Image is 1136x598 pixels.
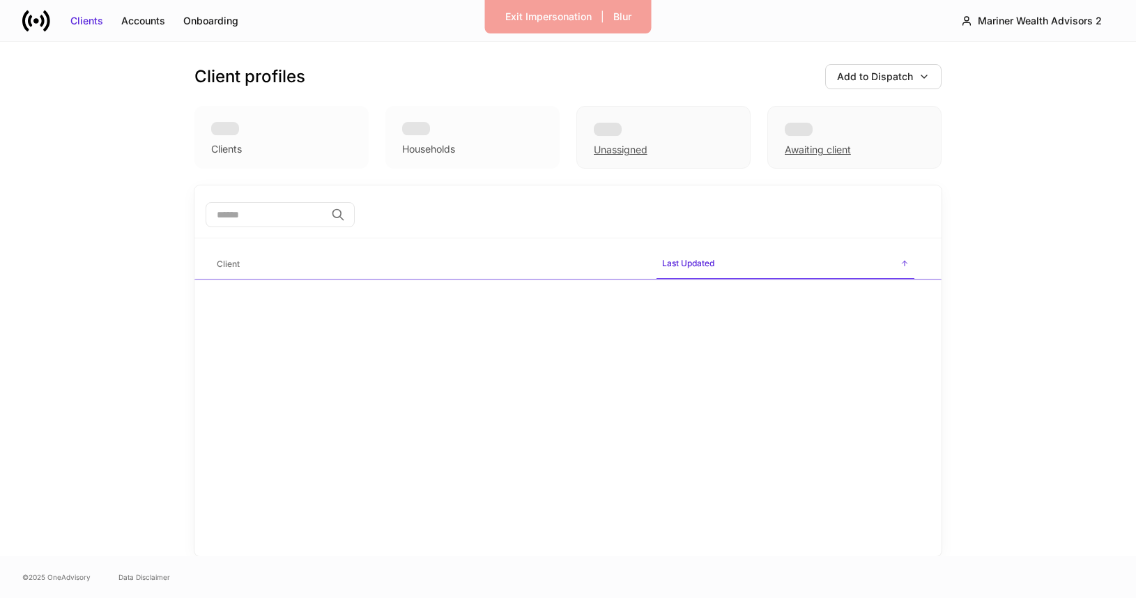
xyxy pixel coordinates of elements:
[837,70,913,84] div: Add to Dispatch
[662,256,714,270] h6: Last Updated
[174,10,247,32] button: Onboarding
[825,64,942,89] button: Add to Dispatch
[657,250,914,279] span: Last Updated
[70,14,103,28] div: Clients
[505,10,592,24] div: Exit Impersonation
[978,14,1102,28] div: Mariner Wealth Advisors 2
[496,6,601,28] button: Exit Impersonation
[949,8,1114,33] button: Mariner Wealth Advisors 2
[613,10,631,24] div: Blur
[22,572,91,583] span: © 2025 OneAdvisory
[211,142,242,156] div: Clients
[767,106,942,169] div: Awaiting client
[118,572,170,583] a: Data Disclaimer
[576,106,751,169] div: Unassigned
[402,142,455,156] div: Households
[112,10,174,32] button: Accounts
[183,14,238,28] div: Onboarding
[121,14,165,28] div: Accounts
[61,10,112,32] button: Clients
[194,66,305,88] h3: Client profiles
[217,257,240,270] h6: Client
[604,6,640,28] button: Blur
[785,143,851,157] div: Awaiting client
[211,250,645,279] span: Client
[594,143,647,157] div: Unassigned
